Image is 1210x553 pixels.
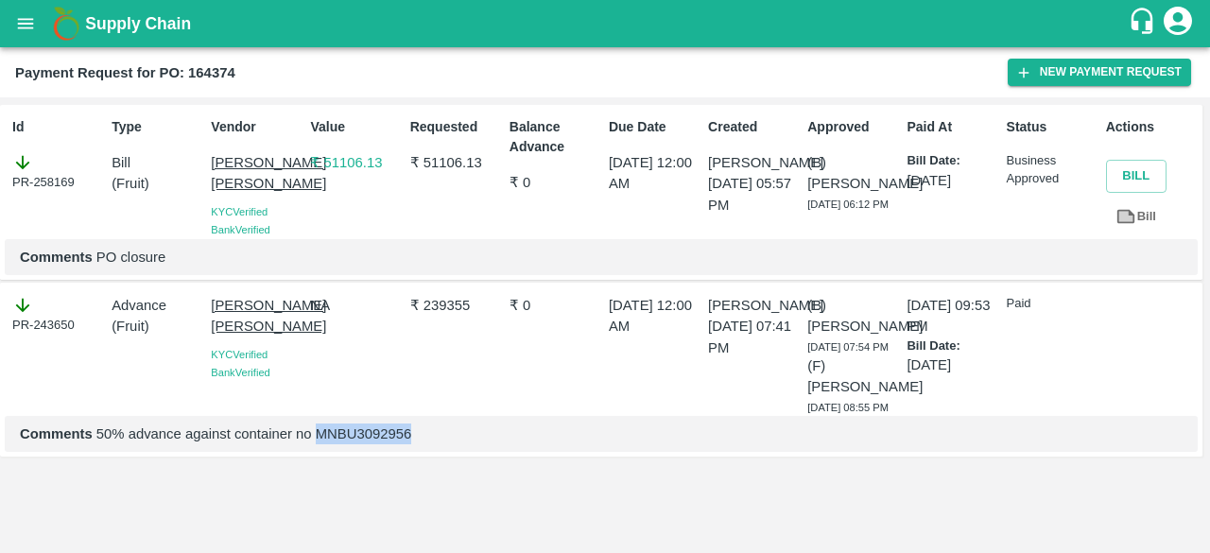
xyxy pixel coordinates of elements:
p: Status [1007,117,1098,137]
p: (F) [PERSON_NAME] [807,355,899,398]
p: NA [310,295,402,316]
button: open drawer [4,2,47,45]
p: 50% advance against container no MNBU3092956 [20,423,1183,444]
span: Bank Verified [211,224,269,235]
div: customer-support [1128,7,1161,41]
p: (B) [PERSON_NAME] [807,295,899,337]
p: ( Fruit ) [112,173,203,194]
a: Bill [1106,200,1167,233]
p: [DATE] [907,354,998,375]
p: Paid [1007,295,1098,313]
p: Balance Advance [510,117,601,157]
p: Business Approved [1007,152,1098,187]
p: Created [708,117,800,137]
b: Comments [20,250,93,265]
p: PO closure [20,247,1183,268]
p: Paid At [907,117,998,137]
p: Approved [807,117,899,137]
span: KYC Verified [211,206,268,217]
p: [PERSON_NAME] [PERSON_NAME] [211,295,302,337]
p: Value [310,117,402,137]
p: Bill [112,152,203,173]
p: Bill Date: [907,337,998,355]
p: [DATE] 05:57 PM [708,173,800,216]
button: New Payment Request [1008,59,1191,86]
span: KYC Verified [211,349,268,360]
b: Comments [20,426,93,441]
button: Bill [1106,160,1167,193]
p: [DATE] 07:41 PM [708,316,800,358]
p: Requested [410,117,502,137]
p: ( Fruit ) [112,316,203,337]
p: [PERSON_NAME] [PERSON_NAME] [211,152,302,195]
span: [DATE] 06:12 PM [807,199,889,210]
b: Payment Request for PO: 164374 [15,65,235,80]
p: [DATE] 12:00 AM [609,152,700,195]
p: [DATE] 09:53 PM [907,295,998,337]
p: (B) [PERSON_NAME] [807,152,899,195]
p: Id [12,117,104,137]
div: PR-243650 [12,295,104,335]
span: [DATE] 07:54 PM [807,341,889,353]
span: [DATE] 08:55 PM [807,402,889,413]
p: ₹ 239355 [410,295,502,316]
p: [PERSON_NAME] [708,152,800,173]
p: ₹ 51106.13 [410,152,502,173]
a: Supply Chain [85,10,1128,37]
p: [DATE] [907,170,998,191]
p: ₹ 0 [510,295,601,316]
div: account of current user [1161,4,1195,43]
p: Actions [1106,117,1198,137]
p: ₹ 0 [510,172,601,193]
p: [DATE] 12:00 AM [609,295,700,337]
div: PR-258169 [12,152,104,192]
p: [PERSON_NAME] [708,295,800,316]
p: Advance [112,295,203,316]
p: ₹ 51106.13 [310,152,402,173]
b: Supply Chain [85,14,191,33]
p: Due Date [609,117,700,137]
p: Bill Date: [907,152,998,170]
span: Bank Verified [211,367,269,378]
p: Vendor [211,117,302,137]
p: Type [112,117,203,137]
img: logo [47,5,85,43]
